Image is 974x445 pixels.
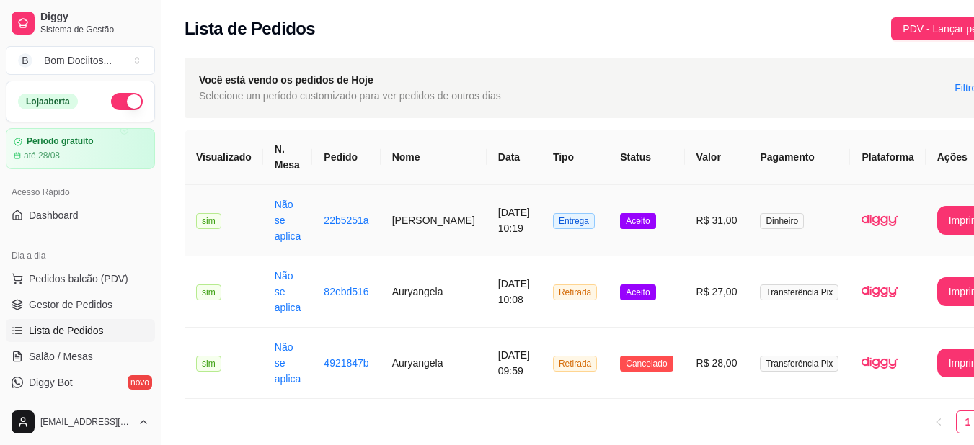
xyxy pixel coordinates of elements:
td: R$ 27,00 [685,256,749,328]
td: [DATE] 10:19 [487,185,541,256]
li: Previous Page [927,410,950,433]
th: N. Mesa [263,130,313,185]
td: [DATE] 09:59 [487,328,541,399]
td: [DATE] 10:08 [487,256,541,328]
a: 22b5251a [324,215,368,226]
th: Tipo [541,130,608,185]
td: R$ 31,00 [685,185,749,256]
th: Pagamento [748,130,850,185]
a: Salão / Mesas [6,345,155,368]
td: R$ 28,00 [685,328,749,399]
span: Entrega [553,213,595,229]
button: Select a team [6,46,155,75]
a: Não se aplica [275,341,301,385]
div: Loja aberta [18,94,78,109]
span: Transferência Pix [760,284,838,300]
span: Lista de Pedidos [29,323,104,338]
span: B [18,53,32,68]
a: 4921847b [324,357,368,369]
span: Selecione um período customizado para ver pedidos de outros dias [199,88,501,104]
div: Acesso Rápido [6,181,155,204]
span: Aceito [620,284,655,300]
span: Gestor de Pedidos [29,297,112,312]
span: [EMAIL_ADDRESS][DOMAIN_NAME] [40,416,132,428]
a: Período gratuitoaté 28/08 [6,128,155,169]
strong: Você está vendo os pedidos de Hoje [199,74,373,86]
button: left [927,410,950,433]
a: Dashboard [6,204,155,227]
span: Diggy [40,11,149,24]
img: diggy [862,274,898,310]
a: DiggySistema de Gestão [6,6,155,40]
span: sim [196,284,221,300]
a: KDS [6,397,155,420]
th: Plataforma [850,130,925,185]
span: left [934,418,943,426]
a: Não se aplica [275,199,301,242]
span: Pedidos balcão (PDV) [29,271,128,286]
h2: Lista de Pedidos [185,17,315,40]
a: Diggy Botnovo [6,371,155,394]
button: Alterar Status [111,93,143,110]
span: Aceito [620,213,655,229]
td: Auryangela [381,328,487,399]
img: diggy [862,202,898,238]
button: [EMAIL_ADDRESS][DOMAIN_NAME] [6,405,155,439]
span: Retirada [553,356,597,372]
th: Data [487,130,541,185]
span: sim [196,356,221,372]
a: Lista de Pedidos [6,319,155,342]
span: Retirada [553,284,597,300]
img: diggy [862,345,898,381]
span: Diggy Bot [29,375,73,390]
td: [PERSON_NAME] [381,185,487,256]
span: Cancelado [620,356,673,372]
th: Nome [381,130,487,185]
a: 82ebd516 [324,286,368,297]
th: Valor [685,130,749,185]
span: Dashboard [29,208,79,223]
div: Dia a dia [6,244,155,267]
a: Gestor de Pedidos [6,293,155,316]
span: Transferência Pix [760,356,838,372]
span: Salão / Mesas [29,349,93,364]
button: Pedidos balcão (PDV) [6,267,155,290]
span: Dinheiro [760,213,804,229]
article: Período gratuito [27,136,94,147]
td: Auryangela [381,256,487,328]
span: Sistema de Gestão [40,24,149,35]
a: Não se aplica [275,270,301,313]
div: Bom Dociitos ... [44,53,112,68]
article: até 28/08 [24,150,60,161]
th: Pedido [312,130,380,185]
span: sim [196,213,221,229]
th: Visualizado [185,130,263,185]
th: Status [608,130,684,185]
